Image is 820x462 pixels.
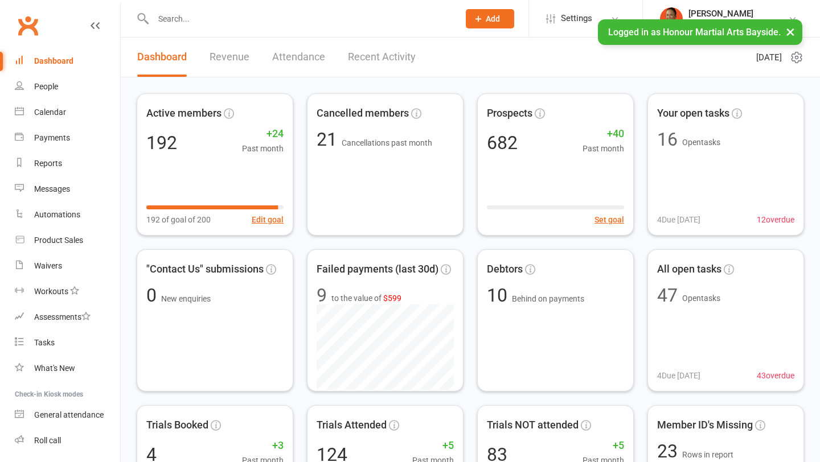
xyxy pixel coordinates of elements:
span: Logged in as Honour Martial Arts Bayside. [608,27,781,38]
span: Member ID's Missing [657,417,753,434]
div: Messages [34,184,70,193]
div: People [34,82,58,91]
span: +3 [242,438,284,454]
a: Reports [15,151,120,176]
a: Clubworx [14,11,42,40]
a: Tasks [15,330,120,356]
div: Reports [34,159,62,168]
a: What's New [15,356,120,381]
a: Dashboard [137,38,187,77]
div: Roll call [34,436,61,445]
span: [DATE] [756,51,782,64]
div: 192 [146,134,177,152]
a: Automations [15,202,120,228]
span: Rows in report [682,450,733,459]
span: Settings [561,6,592,31]
span: 12 overdue [757,213,794,226]
a: Payments [15,125,120,151]
button: Set goal [594,213,624,226]
span: 192 of goal of 200 [146,213,211,226]
span: Behind on payments [512,294,584,303]
span: "Contact Us" submissions [146,261,264,278]
a: General attendance kiosk mode [15,402,120,428]
a: Product Sales [15,228,120,253]
span: Open tasks [682,138,720,147]
button: Edit goal [252,213,284,226]
div: Assessments [34,312,91,321]
span: Trials NOT attended [487,417,579,434]
a: Revenue [210,38,249,77]
span: Active members [146,105,222,122]
span: Failed payments (last 30d) [317,261,438,278]
div: [PERSON_NAME] [688,9,788,19]
span: Past month [583,142,624,155]
a: Assessments [15,304,120,330]
div: 47 [657,286,678,304]
div: Payments [34,133,70,142]
a: Workouts [15,279,120,304]
a: Messages [15,176,120,202]
input: Search... [150,11,451,27]
span: +24 [242,126,284,142]
div: 9 [317,286,327,304]
img: thumb_image1722232694.png [660,7,683,30]
span: 10 [487,284,512,306]
span: 21 [317,129,342,150]
span: Trials Attended [317,417,387,434]
div: Calendar [34,108,66,117]
a: Roll call [15,428,120,453]
span: Debtors [487,261,523,278]
a: Attendance [272,38,325,77]
div: 682 [487,134,518,152]
button: Add [466,9,514,28]
span: Your open tasks [657,105,729,122]
span: Cancelled members [317,105,409,122]
div: What's New [34,364,75,373]
span: 23 [657,440,682,462]
div: General attendance [34,410,104,419]
span: Open tasks [682,294,720,303]
span: Trials Booked [146,417,208,434]
span: 43 overdue [757,369,794,382]
span: +5 [583,438,624,454]
span: 4 Due [DATE] [657,369,700,382]
span: Past month [242,142,284,155]
div: Automations [34,210,80,219]
span: All open tasks [657,261,721,278]
div: Waivers [34,261,62,270]
button: × [780,19,801,44]
a: Dashboard [15,48,120,74]
span: $599 [383,294,401,303]
span: 0 [146,284,161,306]
span: +5 [412,438,454,454]
div: 16 [657,130,678,148]
a: Waivers [15,253,120,279]
span: Cancellations past month [342,138,432,147]
div: Product Sales [34,236,83,245]
div: Dashboard [34,56,73,65]
a: People [15,74,120,100]
span: New enquiries [161,294,211,303]
div: Workouts [34,287,68,296]
div: Tasks [34,338,55,347]
span: +40 [583,126,624,142]
span: to the value of [331,292,401,304]
span: Add [486,14,500,23]
span: 4 Due [DATE] [657,213,700,226]
a: Calendar [15,100,120,125]
span: Prospects [487,105,532,122]
div: Honour Martial Arts Bayside [688,19,788,29]
a: Recent Activity [348,38,416,77]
